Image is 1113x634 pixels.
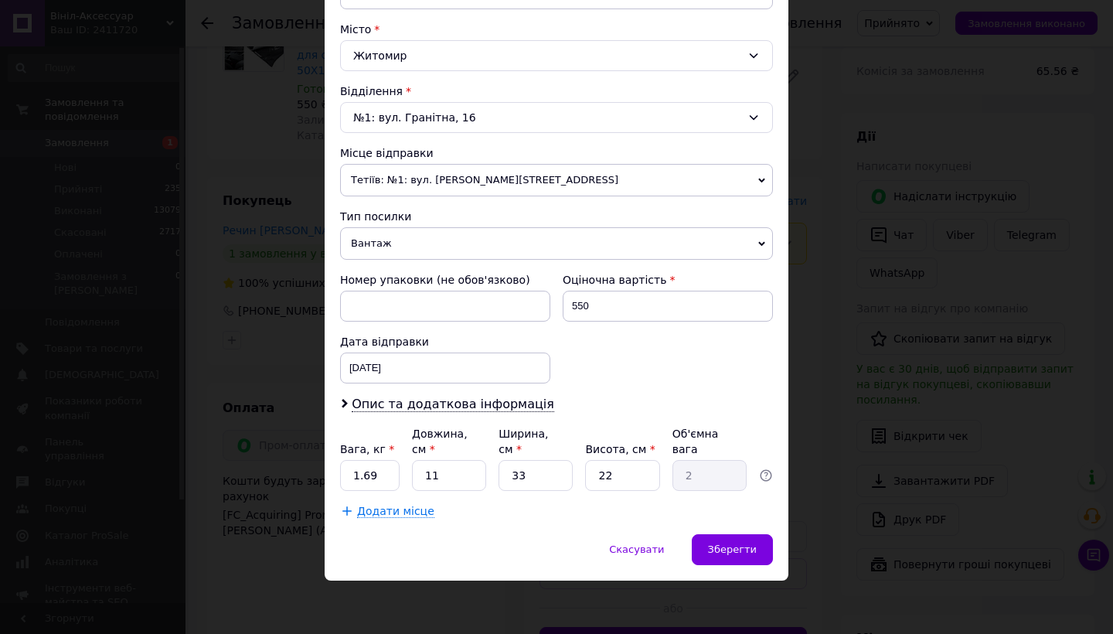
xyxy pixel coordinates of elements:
[340,164,773,196] span: Тетіїв: №1: вул. [PERSON_NAME][STREET_ADDRESS]
[357,505,434,518] span: Додати місце
[340,40,773,71] div: Житомир
[340,443,394,455] label: Вага, кг
[708,544,757,555] span: Зберегти
[563,272,773,288] div: Оціночна вартість
[499,428,548,455] label: Ширина, см
[340,102,773,133] div: №1: вул. Гранітна, 16
[340,272,550,288] div: Номер упаковки (не обов'язково)
[672,426,747,457] div: Об'ємна вага
[585,443,655,455] label: Висота, см
[340,84,773,99] div: Відділення
[340,147,434,159] span: Місце відправки
[340,227,773,260] span: Вантаж
[609,544,664,555] span: Скасувати
[340,22,773,37] div: Місто
[412,428,468,455] label: Довжина, см
[352,397,554,412] span: Опис та додаткова інформація
[340,210,411,223] span: Тип посилки
[340,334,550,349] div: Дата відправки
